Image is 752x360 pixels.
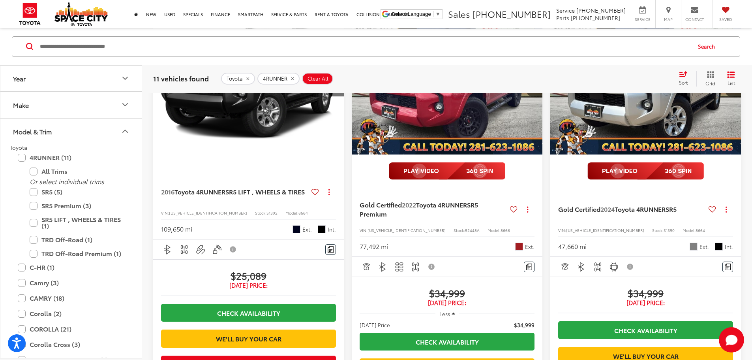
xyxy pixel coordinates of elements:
span: Parts [556,14,569,22]
span: $25,089 [161,270,336,281]
a: Select Language​ [392,11,441,17]
span: [PHONE_NUMBER] [473,8,551,20]
img: 4WD/AWD [179,245,189,254]
button: List View [721,70,741,86]
img: Bluetooth® [163,245,173,254]
img: 4WD/AWD [593,262,603,272]
img: Space City Toyota [54,2,108,26]
div: 109,650 mi [161,224,192,234]
button: Select sort value [675,70,696,86]
img: Comments [725,264,731,270]
img: Adaptive Cruise Control [361,262,371,272]
img: full motion video [587,162,704,180]
span: dropdown dots [527,206,528,213]
span: Select Language [392,11,431,17]
span: Map [660,17,677,22]
span: $34,999 [360,287,534,299]
div: Make [120,100,130,109]
button: Grid View [696,70,721,86]
label: COROLLA (21) [18,322,124,336]
span: dropdown dots [328,189,330,195]
label: All Trims [30,164,124,178]
span: [DATE] Price: [558,299,733,307]
span: $34,999 [514,321,534,329]
span: Toyota 4RUNNER [416,200,467,209]
label: SR5 Premium (3) [30,199,124,213]
span: List [727,79,735,86]
a: 2016Toyota 4RUNNERSR5 LIFT , WHEELS & TIRES [161,187,308,196]
span: Sort [679,79,688,86]
div: Model & Trim [13,127,52,135]
span: Grid [705,79,715,86]
span: Int. [725,243,733,251]
span: $34,999 [558,287,733,299]
label: Camry (3) [18,276,124,290]
span: Sales [448,8,470,20]
span: SR5 LIFT , WHEELS & TIRES [225,187,305,196]
label: C-HR (1) [18,260,124,274]
span: ​ [433,11,433,17]
div: Make [13,101,29,108]
label: 4RUNNER (11) [18,151,124,164]
span: Ext. [302,226,312,233]
img: Comments [328,246,334,253]
img: Bluetooth® [378,262,388,272]
img: 4WD/AWD [411,262,420,272]
button: Less [435,307,459,321]
img: full motion video [389,162,505,180]
span: [PHONE_NUMBER] [576,6,626,14]
span: Stock: [454,227,465,233]
span: [US_VEHICLE_IDENTIFICATION_NUMBER] [368,227,446,233]
span: 8664 [298,210,308,216]
span: Clear All [308,75,328,81]
span: Saved [717,17,734,22]
span: ▼ [435,11,441,17]
label: Corolla Cross (3) [18,337,124,351]
span: VIN: [558,227,566,233]
span: SR5 [666,204,677,213]
button: Comments [722,262,733,272]
span: Model: [285,210,298,216]
img: Keyless Entry [212,245,222,254]
span: Int. [328,226,336,233]
img: Adaptive Cruise Control [560,262,570,272]
button: Search [690,36,726,56]
button: Comments [524,262,534,272]
span: Midnight Black Metallic [293,225,300,233]
span: S1392 [266,210,278,216]
span: Black / Red [715,243,723,251]
label: SR5 (5) [30,185,124,199]
span: 8666 [501,227,510,233]
span: Service [556,6,575,14]
span: Model: [683,227,696,233]
input: Search by Make, Model, or Keyword [39,37,690,56]
span: Stock: [255,210,266,216]
div: 47,660 mi [558,242,587,251]
span: 2022 [402,200,416,209]
img: Bluetooth® [576,262,586,272]
label: SR5 LIFT , WHEELS & TIRES (1) [30,213,124,233]
a: Check Availability [558,321,733,339]
button: MakeMake [0,92,143,117]
label: TRD Off-Road (1) [30,233,124,247]
span: dropdown dots [726,206,727,213]
span: Toyota [10,143,27,151]
span: Less [439,310,450,317]
a: Gold Certified2022Toyota 4RUNNERSR5 Premium [360,200,507,218]
label: TRD Off-Road Premium (1) [30,247,124,260]
span: 2016 [161,187,174,196]
label: CAMRY (18) [18,291,124,305]
span: Gold Certified [558,204,600,213]
button: Model & TrimModel & Trim [0,118,143,144]
svg: Start Chat [719,327,744,352]
span: Toyota 4RUNNER [174,187,225,196]
button: Actions [719,202,733,216]
span: 52448A [465,227,480,233]
span: Service [634,17,651,22]
a: Check Availability [360,333,534,351]
div: Model & Trim [120,126,130,136]
div: Year [13,74,26,82]
span: 11 vehicles found [153,73,209,83]
span: VIN: [161,210,169,216]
